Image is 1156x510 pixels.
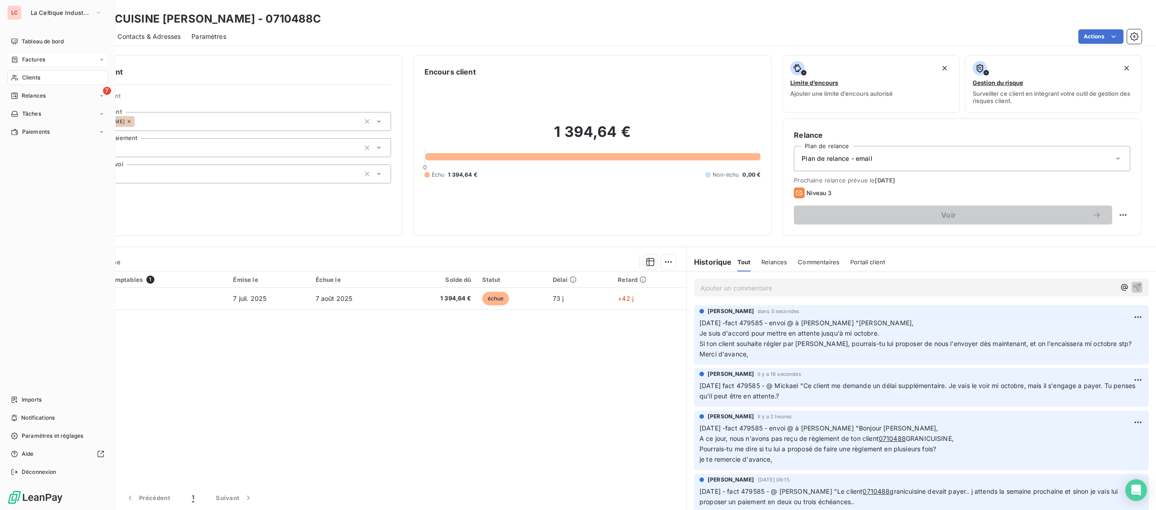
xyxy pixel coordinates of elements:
[22,37,64,46] span: Tableau de bord
[103,87,111,95] span: 7
[482,276,542,283] div: Statut
[699,424,938,432] span: [DATE] -fact 479585 - envoi @ à [PERSON_NAME] "Bonjour [PERSON_NAME],
[135,117,142,126] input: Ajouter une valeur
[86,276,222,284] div: Pièces comptables
[618,295,634,302] span: +42 j
[699,382,1137,400] span: [DATE] fact 479585 - @ Mickael "Ce client me demande un délai supplémentaire. Je vais le voir mi ...
[22,468,56,476] span: Déconnexion
[79,11,322,27] h3: GRANICUISINE [PERSON_NAME] - 0710488C
[758,414,792,419] span: il y a 2 heures
[699,435,954,442] span: A ce jour, nous n'avons pas reçu de règlement de ton client GRANICUISINE,
[424,123,761,150] h2: 1 394,64 €
[22,432,83,440] span: Paramètres et réglages
[862,487,890,495] tcxspan: Call 0710488 with 3CX Web Client
[22,110,41,118] span: Tâches
[783,55,959,113] button: Limite d’encoursAjouter une limite d’encours autorisé
[699,340,1132,347] span: Si ton client souhaite régler par [PERSON_NAME], pourrais-tu lui proposer de nous l'envoyer dès m...
[802,154,872,163] span: Plan de relance - email
[146,276,154,284] span: 1
[713,171,739,179] span: Non-échu
[7,447,108,461] a: Aide
[404,276,471,283] div: Solde dû
[879,435,906,442] tcxspan: Call 0710488 with 3CX Web Client
[116,170,123,178] input: Ajouter une valeur
[448,171,477,179] span: 1 394,64 €
[205,488,264,507] button: Suivant
[316,276,394,283] div: Échue le
[553,295,564,302] span: 73 j
[424,66,476,77] h6: Encours client
[798,258,839,266] span: Commentaires
[761,258,787,266] span: Relances
[790,79,838,86] span: Limite d’encours
[22,74,40,82] span: Clients
[699,350,748,358] span: Merci d'avance,
[805,211,1092,219] span: Voir
[117,32,181,41] span: Contacts & Adresses
[21,414,55,422] span: Notifications
[31,9,91,16] span: La Celtique Industrielle
[708,412,754,421] span: [PERSON_NAME]
[794,177,1130,184] span: Prochaine relance prévue le
[699,329,879,337] span: Je suis d'accord pour mettre en attente jusqu'à mi octobre.
[699,319,914,327] span: [DATE] -fact 479585 - envoi @ à [PERSON_NAME] "[PERSON_NAME],
[55,66,391,77] h6: Informations client
[758,477,790,482] span: [DATE] 09:15
[553,276,607,283] div: Délai
[742,171,760,179] span: 0,00 €
[794,130,1130,140] h6: Relance
[192,493,194,502] span: 1
[965,55,1142,113] button: Gestion du risqueSurveiller ce client en intégrant votre outil de gestion des risques client.
[22,56,45,64] span: Factures
[22,396,42,404] span: Imports
[22,128,50,136] span: Paiements
[806,189,831,197] span: Niveau 3
[22,92,46,100] span: Relances
[432,171,445,179] span: Échu
[404,294,471,303] span: 1 394,64 €
[758,309,799,314] span: dans 0 secondes
[687,257,732,267] h6: Historique
[423,164,427,171] span: 0
[73,92,391,105] span: Propriétés Client
[708,476,754,484] span: [PERSON_NAME]
[790,90,893,97] span: Ajouter une limite d’encours autorisé
[482,292,509,305] span: échue
[850,258,885,266] span: Portail client
[875,177,895,184] span: [DATE]
[973,79,1023,86] span: Gestion du risque
[708,370,754,378] span: [PERSON_NAME]
[758,371,801,377] span: il y a 16 secondes
[699,487,1119,505] span: [DATE] - fact 479585 - @ [PERSON_NAME] "Le client granicuisine devait payer.. j attends la semain...
[708,307,754,315] span: [PERSON_NAME]
[115,488,181,507] button: Précédent
[181,488,205,507] button: 1
[1125,479,1147,501] div: Open Intercom Messenger
[1078,29,1123,44] button: Actions
[794,206,1112,225] button: Voir
[737,258,751,266] span: Tout
[699,445,936,453] span: Pourrais-tu me dire si tu lui a proposé de faire une règlement en plusieurs fois?
[316,295,353,302] span: 7 août 2025
[7,5,22,20] div: LC
[618,276,681,283] div: Retard
[699,455,773,463] span: je te remercie d'avance,
[22,450,34,458] span: Aide
[233,295,266,302] span: 7 juil. 2025
[233,276,304,283] div: Émise le
[191,32,226,41] span: Paramètres
[973,90,1134,104] span: Surveiller ce client en intégrant votre outil de gestion des risques client.
[7,490,63,505] img: Logo LeanPay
